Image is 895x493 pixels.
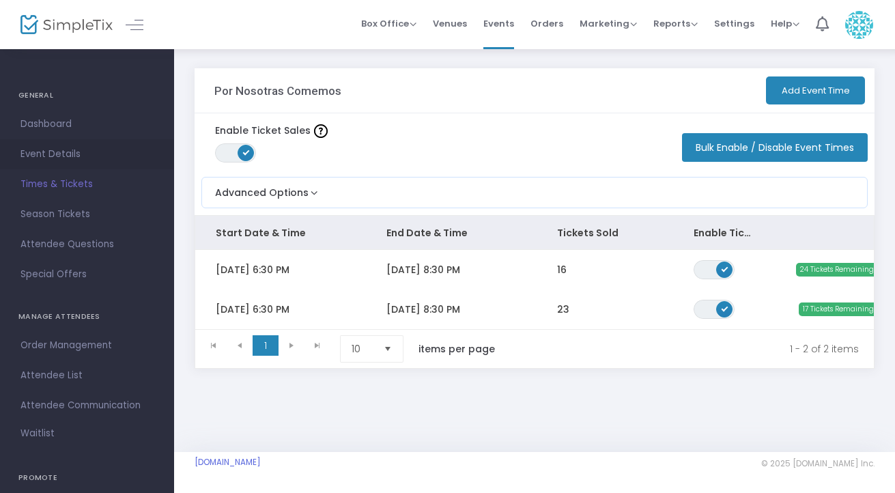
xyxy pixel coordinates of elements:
span: Page 1 [253,335,279,356]
span: 17 Tickets Remaining [799,302,878,316]
span: Event Details [20,145,154,163]
span: ON [722,265,728,272]
span: Marketing [580,17,637,30]
span: Reports [653,17,698,30]
span: Order Management [20,337,154,354]
h3: Por Nosotras Comemos [214,84,341,98]
th: Enable Ticket Sales [673,216,776,250]
span: 24 Tickets Remaining [796,263,878,277]
span: Box Office [361,17,416,30]
span: Events [483,6,514,41]
span: Season Tickets [20,206,154,223]
span: Special Offers [20,266,154,283]
span: Attendee Questions [20,236,154,253]
span: Orders [530,6,563,41]
span: Dashboard [20,115,154,133]
span: [DATE] 6:30 PM [216,302,289,316]
label: items per page [418,342,495,356]
h4: GENERAL [18,82,156,109]
span: Settings [714,6,754,41]
th: Tickets Sold [537,216,673,250]
a: [DOMAIN_NAME] [195,457,261,468]
h4: MANAGE ATTENDEES [18,303,156,330]
span: ON [243,149,250,156]
span: © 2025 [DOMAIN_NAME] Inc. [761,458,875,469]
span: [DATE] 8:30 PM [386,302,460,316]
h4: PROMOTE [18,464,156,492]
span: Attendee List [20,367,154,384]
span: [DATE] 8:30 PM [386,263,460,277]
button: Advanced Options [202,178,321,200]
span: ON [722,305,728,311]
th: End Date & Time [366,216,537,250]
img: question-mark [314,124,328,138]
div: Data table [195,216,874,329]
button: Bulk Enable / Disable Event Times [682,133,868,162]
span: Times & Tickets [20,175,154,193]
span: [DATE] 6:30 PM [216,263,289,277]
span: 23 [557,302,569,316]
kendo-pager-info: 1 - 2 of 2 items [524,335,859,363]
span: 16 [557,263,567,277]
span: Help [771,17,799,30]
span: 10 [352,342,373,356]
button: Select [378,336,397,362]
label: Enable Ticket Sales [215,124,328,138]
th: Start Date & Time [195,216,366,250]
span: Venues [433,6,467,41]
button: Add Event Time [766,76,865,104]
span: Attendee Communication [20,397,154,414]
span: Waitlist [20,427,55,440]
